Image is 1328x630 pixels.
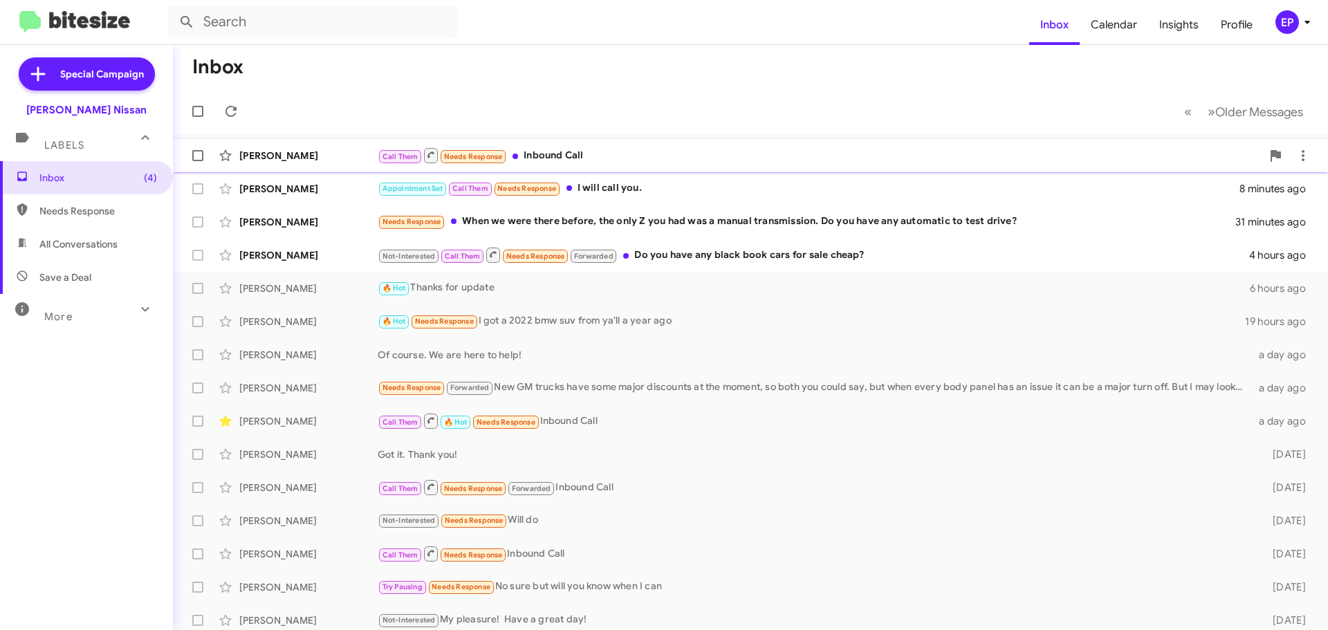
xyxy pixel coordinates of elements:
span: Inbox [39,171,157,185]
div: a day ago [1251,381,1317,395]
span: Not-Interested [382,615,436,624]
span: Needs Response [444,152,503,161]
div: Inbound Call [378,479,1251,496]
div: [DATE] [1251,447,1317,461]
input: Search [167,6,458,39]
div: [DATE] [1251,514,1317,528]
div: [PERSON_NAME] Nissan [26,103,147,117]
span: Labels [44,139,84,151]
span: Call Them [445,252,481,261]
div: I will call you. [378,180,1239,196]
div: [DATE] [1251,481,1317,494]
div: [PERSON_NAME] [239,580,378,594]
span: Forwarded [508,482,554,495]
div: [PERSON_NAME] [239,447,378,461]
div: 31 minutes ago [1235,215,1317,229]
span: Appointment Set [382,184,443,193]
div: Inbound Call [378,412,1251,429]
div: [PERSON_NAME] [239,414,378,428]
span: Needs Response [477,418,535,427]
div: 6 hours ago [1250,281,1317,295]
span: Needs Response [497,184,556,193]
div: [PERSON_NAME] [239,149,378,163]
a: Profile [1210,5,1264,45]
span: 🔥 Hot [382,317,406,326]
div: [DATE] [1251,580,1317,594]
div: EP [1275,10,1299,34]
span: Call Them [452,184,488,193]
span: Needs Response [39,204,157,218]
span: Call Them [382,484,418,493]
span: Needs Response [382,383,441,392]
span: Needs Response [444,550,503,559]
span: Call Them [382,152,418,161]
span: Older Messages [1215,104,1303,120]
div: [PERSON_NAME] [239,514,378,528]
div: New GM trucks have some major discounts at the moment, so both you could say, but when every body... [378,380,1251,396]
div: I got a 2022 bmw suv from ya'll a year ago [378,313,1245,329]
div: Inbound Call [378,147,1262,164]
span: 🔥 Hot [444,418,468,427]
span: More [44,311,73,323]
div: Got it. Thank you! [378,447,1251,461]
span: Not-Interested [382,516,436,525]
button: EP [1264,10,1313,34]
div: My pleasure! Have a great day! [378,612,1251,628]
div: 19 hours ago [1245,315,1317,328]
span: Forwarded [447,382,492,395]
div: [DATE] [1251,547,1317,561]
span: « [1184,103,1192,120]
span: (4) [144,171,157,185]
span: Try Pausing [382,582,423,591]
span: Needs Response [444,484,503,493]
span: Needs Response [506,252,565,261]
div: a day ago [1251,348,1317,362]
div: [PERSON_NAME] [239,315,378,328]
span: Special Campaign [60,67,144,81]
div: [PERSON_NAME] [239,381,378,395]
div: No sure but will you know when I can [378,579,1251,595]
span: Call Them [382,550,418,559]
div: Of course. We are here to help! [378,348,1251,362]
span: All Conversations [39,237,118,251]
span: » [1208,103,1215,120]
div: 4 hours ago [1249,248,1317,262]
div: [PERSON_NAME] [239,182,378,196]
a: Insights [1148,5,1210,45]
div: When we were there before, the only Z you had was a manual transmission. Do you have any automati... [378,214,1235,230]
div: Thanks for update [378,280,1250,296]
div: [DATE] [1251,613,1317,627]
h1: Inbox [192,56,243,78]
div: Do you have any black book cars for sale cheap? [378,246,1249,263]
span: 🔥 Hot [382,284,406,293]
div: 8 minutes ago [1239,182,1317,196]
button: Next [1199,98,1311,126]
div: Will do [378,512,1251,528]
span: Forwarded [571,250,616,263]
div: a day ago [1251,414,1317,428]
nav: Page navigation example [1177,98,1311,126]
a: Calendar [1080,5,1148,45]
div: [PERSON_NAME] [239,215,378,229]
span: Not-Interested [382,252,436,261]
div: [PERSON_NAME] [239,613,378,627]
div: [PERSON_NAME] [239,547,378,561]
a: Special Campaign [19,57,155,91]
div: [PERSON_NAME] [239,481,378,494]
span: Needs Response [382,217,441,226]
div: [PERSON_NAME] [239,281,378,295]
div: [PERSON_NAME] [239,248,378,262]
a: Inbox [1029,5,1080,45]
span: Needs Response [415,317,474,326]
button: Previous [1176,98,1200,126]
span: Needs Response [432,582,490,591]
span: Call Them [382,418,418,427]
div: [PERSON_NAME] [239,348,378,362]
span: Needs Response [445,516,504,525]
span: Save a Deal [39,270,91,284]
div: Inbound Call [378,545,1251,562]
